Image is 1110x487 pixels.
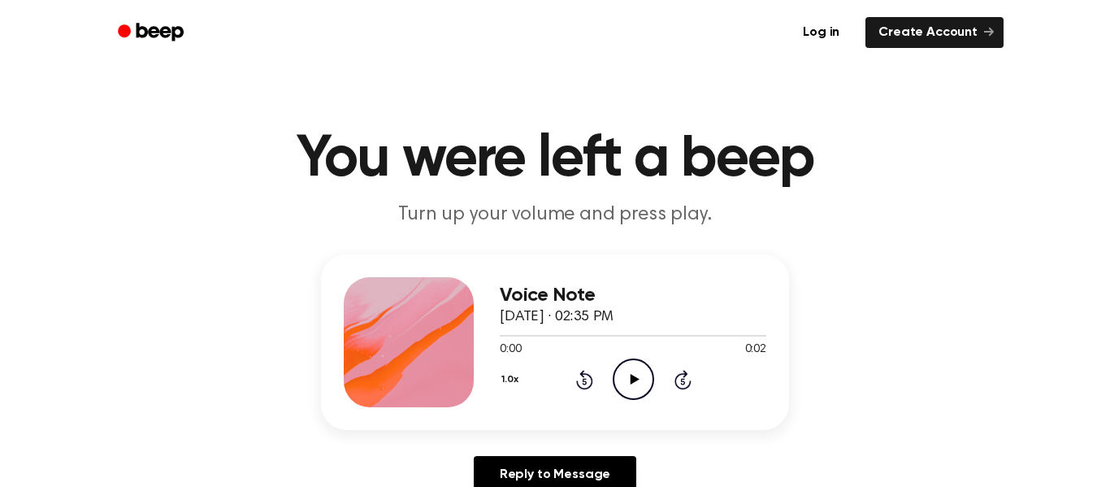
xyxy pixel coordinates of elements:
h1: You were left a beep [139,130,971,189]
a: Create Account [865,17,1004,48]
p: Turn up your volume and press play. [243,202,867,228]
span: 0:02 [745,341,766,359]
a: Log in [787,14,856,51]
span: [DATE] · 02:35 PM [500,310,614,324]
a: Beep [106,17,198,49]
span: 0:00 [500,341,521,359]
h3: Voice Note [500,285,766,307]
button: 1.0x [500,366,524,394]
